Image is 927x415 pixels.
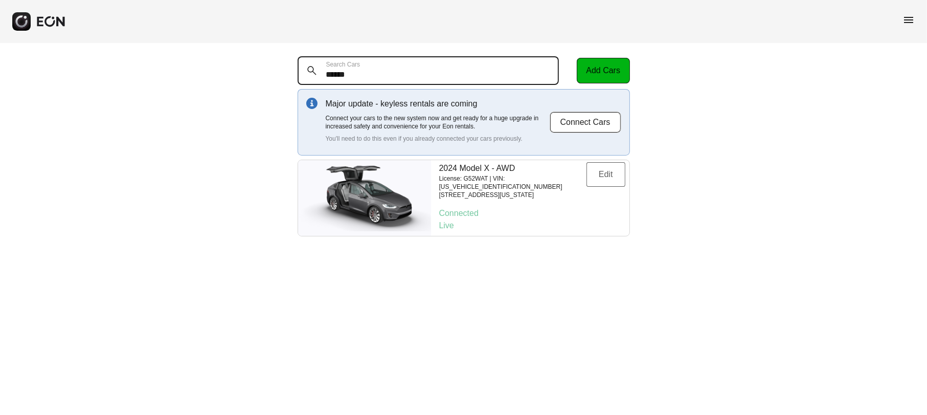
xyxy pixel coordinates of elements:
[439,174,586,191] p: License: G52WAT | VIN: [US_VEHICLE_IDENTIFICATION_NUMBER]
[326,135,550,143] p: You'll need to do this even if you already connected your cars previously.
[326,114,550,130] p: Connect your cars to the new system now and get ready for a huge upgrade in increased safety and ...
[439,220,625,232] p: Live
[326,60,360,69] label: Search Cars
[298,165,431,231] img: car
[577,58,630,83] button: Add Cars
[439,207,625,220] p: Connected
[326,98,550,110] p: Major update - keyless rentals are coming
[550,112,621,133] button: Connect Cars
[439,162,586,174] p: 2024 Model X - AWD
[439,191,586,199] p: [STREET_ADDRESS][US_STATE]
[306,98,318,109] img: info
[902,14,915,26] span: menu
[586,162,625,187] button: Edit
